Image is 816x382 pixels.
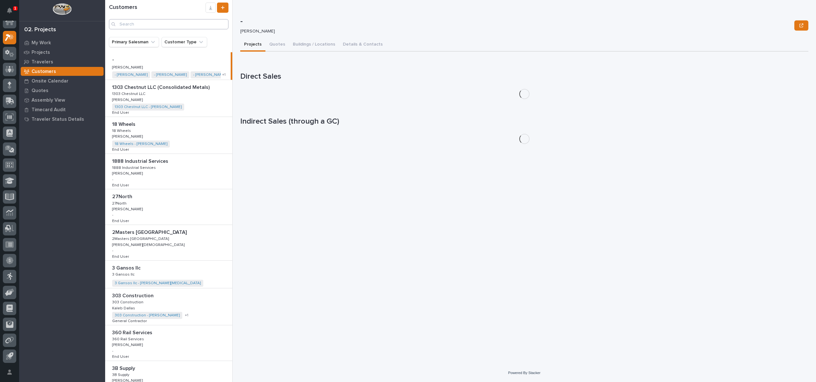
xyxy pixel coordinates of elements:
[8,8,16,18] div: Notifications1
[112,328,154,336] p: 360 Rail Services
[240,17,792,26] p: -
[112,235,170,241] p: 2Masters [GEOGRAPHIC_DATA]
[109,19,228,29] input: Search
[112,249,113,253] p: -
[115,142,167,146] a: 18 Wheels - [PERSON_NAME]
[105,325,232,361] a: 360 Rail Services360 Rail Services 360 Rail Services360 Rail Services [PERSON_NAME][PERSON_NAME] ...
[115,73,148,77] a: - [PERSON_NAME]
[32,59,53,65] p: Travelers
[19,95,105,105] a: Assembly View
[112,353,130,359] p: End User
[240,38,265,52] button: Projects
[112,200,128,206] p: 27North
[105,261,232,288] a: 3 Gansos llc3 Gansos llc 3 Gansos llc3 Gansos llc 3 Gansos llc - [PERSON_NAME][MEDICAL_DATA]
[112,55,115,63] p: -
[112,206,144,212] p: [PERSON_NAME]
[112,164,157,170] p: 1888 Industrial Services
[185,314,188,317] span: + 1
[112,364,136,371] p: 3B Supply
[105,80,232,117] a: 1303 Chestnut LLC (Consolidated Metals)1303 Chestnut LLC (Consolidated Metals) 1303 Chestnut LLC1...
[112,218,130,223] p: End User
[112,146,130,152] p: End User
[115,105,182,109] a: 1303 Chestnut LLC - [PERSON_NAME]
[112,109,130,115] p: End User
[32,97,65,103] p: Assembly View
[115,313,180,318] a: 303 Construction - [PERSON_NAME]
[112,170,144,176] p: [PERSON_NAME]
[19,57,105,67] a: Travelers
[112,133,144,139] p: [PERSON_NAME]
[289,38,339,52] button: Buildings / Locations
[32,88,48,94] p: Quotes
[112,90,147,96] p: 1303 Chestnut LLC
[162,37,207,47] button: Customer Type
[193,73,226,77] a: - [PERSON_NAME]
[112,318,148,323] p: General Contractor
[105,117,232,154] a: 18 Wheels18 Wheels 18 Wheels18 Wheels [PERSON_NAME][PERSON_NAME] 18 Wheels - [PERSON_NAME] End Us...
[53,3,71,15] img: Workspace Logo
[112,228,188,235] p: 2Masters [GEOGRAPHIC_DATA]
[112,157,170,164] p: 1888 Industrial Services
[19,47,105,57] a: Projects
[112,253,130,259] p: End User
[105,52,232,80] a: -- [PERSON_NAME][PERSON_NAME] - [PERSON_NAME] - [PERSON_NAME] - [PERSON_NAME] +1
[112,127,132,133] p: 18 Wheels
[14,6,16,11] p: 1
[112,192,134,200] p: 27North
[32,50,50,55] p: Projects
[112,342,144,347] p: [PERSON_NAME]
[109,4,206,11] h1: Customers
[105,189,232,225] a: 27North27North 27North27North [PERSON_NAME][PERSON_NAME] -End UserEnd User
[19,114,105,124] a: Traveler Status Details
[32,40,51,46] p: My Work
[105,288,232,325] a: 303 Construction303 Construction 303 Construction303 Construction Kaleb DallasKaleb Dallas 303 Co...
[112,349,113,353] p: -
[112,182,130,188] p: End User
[19,86,105,95] a: Quotes
[112,241,186,247] p: [PERSON_NAME][DEMOGRAPHIC_DATA]
[105,154,232,190] a: 1888 Industrial Services1888 Industrial Services 1888 Industrial Services1888 Industrial Services...
[240,29,789,34] p: [PERSON_NAME]
[222,73,226,77] span: + 1
[19,38,105,47] a: My Work
[32,117,84,122] p: Traveler Status Details
[32,78,69,84] p: Onsite Calendar
[105,225,232,261] a: 2Masters [GEOGRAPHIC_DATA]2Masters [GEOGRAPHIC_DATA] 2Masters [GEOGRAPHIC_DATA]2Masters [GEOGRAPH...
[109,37,159,47] button: Primary Salesman
[112,213,113,217] p: -
[112,177,113,182] p: -
[112,120,137,127] p: 18 Wheels
[508,371,540,375] a: Powered By Stacker
[112,305,136,311] p: Kaleb Dallas
[339,38,386,52] button: Details & Contacts
[32,69,56,75] p: Customers
[112,371,131,377] p: 3B Supply
[240,72,808,81] h1: Direct Sales
[3,4,16,17] button: Notifications
[154,73,187,77] a: - [PERSON_NAME]
[19,105,105,114] a: Timecard Audit
[265,38,289,52] button: Quotes
[240,117,808,126] h1: Indirect Sales (through a GC)
[32,107,66,113] p: Timecard Audit
[112,64,144,70] p: [PERSON_NAME]
[112,97,144,102] p: [PERSON_NAME]
[112,299,145,305] p: 303 Construction
[19,67,105,76] a: Customers
[24,26,56,33] div: 02. Projects
[115,281,201,285] a: 3 Gansos llc - [PERSON_NAME][MEDICAL_DATA]
[112,271,136,277] p: 3 Gansos llc
[112,292,155,299] p: 303 Construction
[112,336,145,342] p: 360 Rail Services
[112,83,211,90] p: 1303 Chestnut LLC (Consolidated Metals)
[19,76,105,86] a: Onsite Calendar
[112,264,142,271] p: 3 Gansos llc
